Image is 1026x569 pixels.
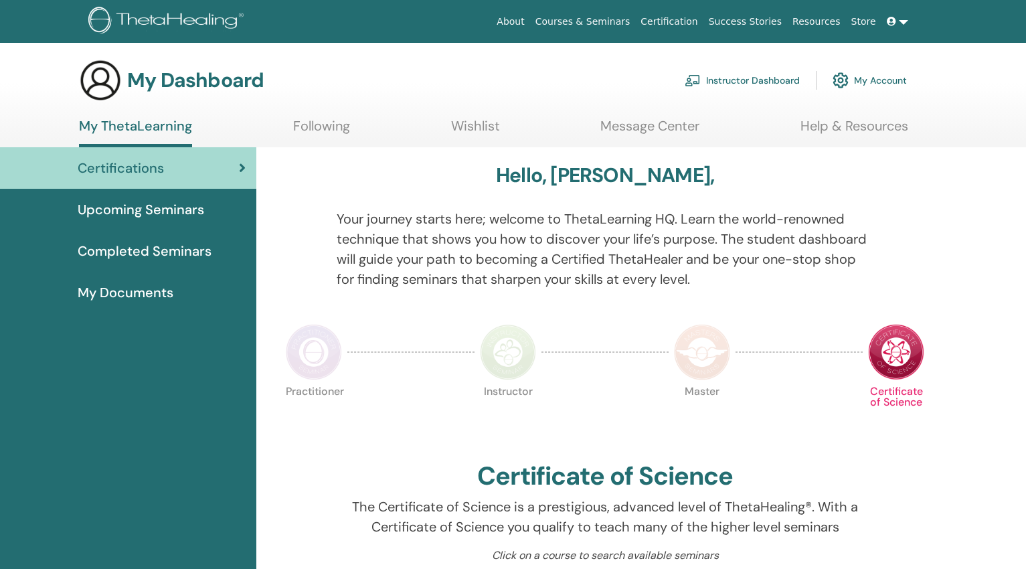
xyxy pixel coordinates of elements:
p: Your journey starts here; welcome to ThetaLearning HQ. Learn the world-renowned technique that sh... [337,209,874,289]
img: generic-user-icon.jpg [79,59,122,102]
a: Help & Resources [800,118,908,144]
a: Message Center [600,118,699,144]
img: Instructor [480,324,536,380]
p: Certificate of Science [868,386,924,442]
img: cog.svg [833,69,849,92]
img: chalkboard-teacher.svg [685,74,701,86]
a: Courses & Seminars [530,9,636,34]
a: About [491,9,529,34]
h2: Certificate of Science [477,461,733,492]
h3: Hello, [PERSON_NAME], [496,163,714,187]
p: Practitioner [286,386,342,442]
a: My ThetaLearning [79,118,192,147]
a: My Account [833,66,907,95]
a: Following [293,118,350,144]
a: Resources [787,9,846,34]
span: Certifications [78,158,164,178]
img: Master [674,324,730,380]
img: Certificate of Science [868,324,924,380]
span: My Documents [78,282,173,303]
a: Certification [635,9,703,34]
p: The Certificate of Science is a prestigious, advanced level of ThetaHealing®. With a Certificate ... [337,497,874,537]
p: Master [674,386,730,442]
p: Instructor [480,386,536,442]
a: Instructor Dashboard [685,66,800,95]
span: Upcoming Seminars [78,199,204,220]
img: Practitioner [286,324,342,380]
a: Success Stories [703,9,787,34]
img: logo.png [88,7,248,37]
span: Completed Seminars [78,241,211,261]
a: Store [846,9,881,34]
p: Click on a course to search available seminars [337,548,874,564]
h3: My Dashboard [127,68,264,92]
a: Wishlist [451,118,500,144]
